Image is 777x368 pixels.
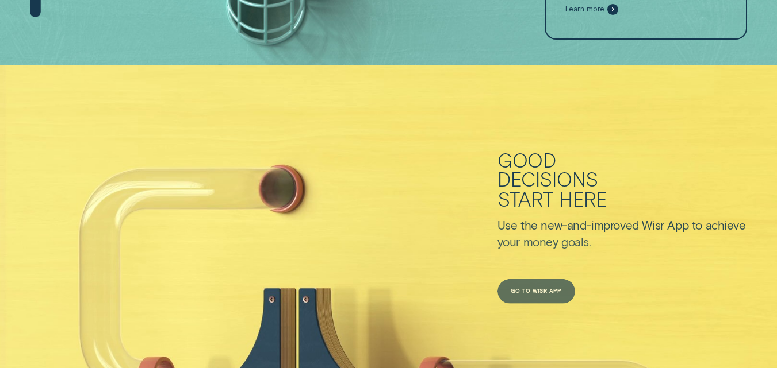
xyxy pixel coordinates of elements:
span: Learn more [565,5,605,14]
div: here [559,189,607,208]
div: start [497,189,554,208]
div: decisions [497,169,598,188]
div: App [667,218,688,233]
div: goals. [561,234,591,249]
div: Good [497,150,557,169]
div: your [497,234,520,249]
div: achieve [706,218,746,233]
div: money [523,234,558,249]
a: Go to Wisr App [497,279,576,304]
div: Wisr [642,218,664,233]
div: the [520,218,538,233]
div: Use [497,218,518,233]
div: to [692,218,702,233]
div: new-and-improved [541,218,638,233]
